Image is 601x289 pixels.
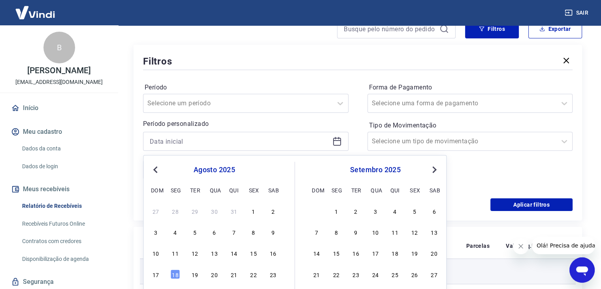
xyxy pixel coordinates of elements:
div: Choose domingo, 21 de setembro de 2025 [312,269,321,279]
div: Choose sexta-feira, 26 de setembro de 2025 [410,269,419,279]
div: Choose domingo, 7 de setembro de 2025 [312,227,321,237]
div: Choose sábado, 27 de setembro de 2025 [430,269,439,279]
div: qua [209,185,219,194]
div: Choose sexta-feira, 15 de agosto de 2025 [249,248,258,258]
span: Olá! Precisa de ajuda? [5,6,66,12]
div: Choose quinta-feira, 31 de julho de 2025 [229,206,239,216]
button: Aplicar filtros [490,198,573,211]
div: dom [151,185,160,194]
div: Choose quarta-feira, 24 de setembro de 2025 [371,269,380,279]
div: Choose domingo, 31 de agosto de 2025 [312,206,321,216]
div: sex [410,185,419,194]
label: Forma de Pagamento [369,83,571,92]
div: Choose sexta-feira, 1 de agosto de 2025 [249,206,258,216]
div: Choose sábado, 16 de agosto de 2025 [268,248,278,258]
label: Tipo de Movimentação [369,121,571,130]
input: Data inicial [150,135,329,147]
a: Contratos com credores [19,233,109,249]
button: Next Month [430,165,439,175]
div: Choose quarta-feira, 13 de agosto de 2025 [209,248,219,258]
div: Choose segunda-feira, 18 de agosto de 2025 [171,269,180,279]
div: Choose terça-feira, 5 de agosto de 2025 [190,227,200,237]
iframe: Mensagem da empresa [532,237,595,254]
button: Meus recebíveis [9,181,109,198]
div: Choose terça-feira, 16 de setembro de 2025 [351,248,360,258]
input: Busque pelo número do pedido [344,23,436,35]
div: Choose quarta-feira, 10 de setembro de 2025 [371,227,380,237]
div: Choose segunda-feira, 1 de setembro de 2025 [332,206,341,216]
button: Previous Month [151,165,160,175]
div: setembro 2025 [311,165,440,175]
div: sab [268,185,278,194]
div: Choose quinta-feira, 4 de setembro de 2025 [390,206,400,216]
label: Período [145,83,347,92]
div: seg [332,185,341,194]
div: sab [430,185,439,194]
div: Choose segunda-feira, 4 de agosto de 2025 [171,227,180,237]
div: Choose terça-feira, 9 de setembro de 2025 [351,227,360,237]
div: agosto 2025 [150,165,279,175]
div: Choose segunda-feira, 22 de setembro de 2025 [332,269,341,279]
div: Choose terça-feira, 12 de agosto de 2025 [190,248,200,258]
div: Choose terça-feira, 23 de setembro de 2025 [351,269,360,279]
div: Choose quinta-feira, 14 de agosto de 2025 [229,248,239,258]
div: Choose quinta-feira, 7 de agosto de 2025 [229,227,239,237]
p: [PERSON_NAME] [27,67,90,75]
div: Choose domingo, 27 de julho de 2025 [151,206,160,216]
div: Choose terça-feira, 2 de setembro de 2025 [351,206,360,216]
div: Choose segunda-feira, 11 de agosto de 2025 [171,248,180,258]
a: Início [9,99,109,117]
div: Choose sábado, 13 de setembro de 2025 [430,227,439,237]
h5: Filtros [143,55,172,68]
div: Choose domingo, 14 de setembro de 2025 [312,248,321,258]
div: Choose quinta-feira, 21 de agosto de 2025 [229,269,239,279]
div: Choose sábado, 9 de agosto de 2025 [268,227,278,237]
div: seg [171,185,180,194]
div: Choose quinta-feira, 11 de setembro de 2025 [390,227,400,237]
div: Choose sexta-feira, 5 de setembro de 2025 [410,206,419,216]
div: Choose domingo, 17 de agosto de 2025 [151,269,160,279]
a: Relatório de Recebíveis [19,198,109,214]
p: Parcelas [466,242,490,250]
div: Choose segunda-feira, 8 de setembro de 2025 [332,227,341,237]
img: Vindi [9,0,61,25]
a: Recebíveis Futuros Online [19,216,109,232]
div: Choose sexta-feira, 12 de setembro de 2025 [410,227,419,237]
div: dom [312,185,321,194]
div: Choose segunda-feira, 15 de setembro de 2025 [332,248,341,258]
p: Valor Líq. [506,242,531,250]
div: qua [371,185,380,194]
button: Exportar [528,19,582,38]
p: [EMAIL_ADDRESS][DOMAIN_NAME] [15,78,103,86]
div: Choose quarta-feira, 6 de agosto de 2025 [209,227,219,237]
div: Choose sábado, 20 de setembro de 2025 [430,248,439,258]
div: Choose sábado, 23 de agosto de 2025 [268,269,278,279]
div: Choose sábado, 6 de setembro de 2025 [430,206,439,216]
a: Dados de login [19,158,109,175]
a: Disponibilização de agenda [19,251,109,267]
div: Choose quarta-feira, 20 de agosto de 2025 [209,269,219,279]
div: Choose quarta-feira, 30 de julho de 2025 [209,206,219,216]
iframe: Fechar mensagem [513,238,529,254]
div: Choose domingo, 10 de agosto de 2025 [151,248,160,258]
div: qui [390,185,400,194]
div: Choose sábado, 2 de agosto de 2025 [268,206,278,216]
div: Choose terça-feira, 29 de julho de 2025 [190,206,200,216]
div: Choose sexta-feira, 22 de agosto de 2025 [249,269,258,279]
div: Choose segunda-feira, 28 de julho de 2025 [171,206,180,216]
div: Choose quinta-feira, 25 de setembro de 2025 [390,269,400,279]
div: ter [190,185,200,194]
iframe: Botão para abrir a janela de mensagens [569,257,595,283]
div: Choose terça-feira, 19 de agosto de 2025 [190,269,200,279]
button: Sair [563,6,592,20]
a: Dados da conta [19,141,109,157]
button: Filtros [465,19,519,38]
div: B [43,32,75,63]
div: Choose quarta-feira, 17 de setembro de 2025 [371,248,380,258]
div: qui [229,185,239,194]
div: Choose quarta-feira, 3 de setembro de 2025 [371,206,380,216]
div: Choose quinta-feira, 18 de setembro de 2025 [390,248,400,258]
div: Choose domingo, 3 de agosto de 2025 [151,227,160,237]
div: ter [351,185,360,194]
button: Meu cadastro [9,123,109,141]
